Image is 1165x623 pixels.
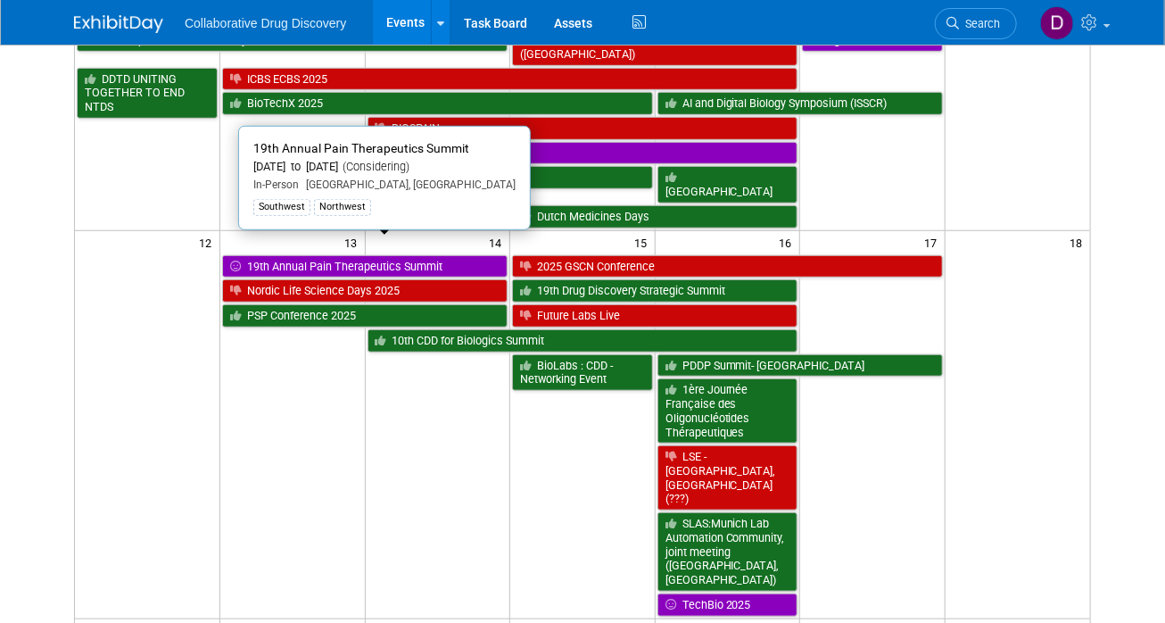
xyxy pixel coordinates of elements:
a: 10th CDD for Biologics Summit [368,329,798,353]
a: Future Labs Live [512,304,797,328]
a: BioTechX 2025 [222,92,653,115]
span: 17 [922,231,945,253]
a: ICBS ECBS 2025 [222,68,797,91]
span: 13 [343,231,365,253]
span: (Considering) [338,160,409,173]
span: 16 [777,231,799,253]
span: 19th Annual Pain Therapeutics Summit [253,141,469,155]
img: ExhibitDay [74,15,163,33]
a: TechBio 2025 [657,594,798,617]
div: Northwest [314,199,371,215]
a: LSE - [GEOGRAPHIC_DATA], [GEOGRAPHIC_DATA] (???) [657,445,798,511]
span: 15 [632,231,655,253]
span: 12 [197,231,219,253]
a: [GEOGRAPHIC_DATA] [657,166,798,203]
a: Nordic Life Science Days 2025 [222,279,508,303]
div: Southwest [253,199,310,215]
a: 1ère Journée Française des Oligonucléotides Thérapeutiques [657,378,798,444]
span: [GEOGRAPHIC_DATA], [GEOGRAPHIC_DATA] [299,179,516,191]
a: Search [935,8,1017,39]
span: 18 [1068,231,1090,253]
span: 14 [487,231,509,253]
a: 19th Annual Pain Therapeutics Summit [222,255,508,278]
a: BioLabs : CDD - Networking Event [512,354,653,391]
a: PSP Conference 2025 [222,304,508,328]
a: SLAS:Munich Lab Automation Community, joint meeting ([GEOGRAPHIC_DATA], [GEOGRAPHIC_DATA]) [657,512,798,592]
a: Fierce Biotech Summit [368,142,798,165]
a: 2025 GSCN Conference [512,255,943,278]
a: Dutch Medicines Days [512,205,797,228]
a: PDDP Summit- [GEOGRAPHIC_DATA] [657,354,943,378]
a: 25TH ANNUAL BIOTECH IN EUROPE FORUM ([GEOGRAPHIC_DATA]) [512,29,797,65]
a: AI and Digital Biology Symposium (ISSCR) [657,92,943,115]
span: In-Person [253,179,299,191]
div: [DATE] to [DATE] [253,160,516,175]
a: BIOSPAIN [368,117,798,140]
a: 19th Drug Discovery Strategic Summit [512,279,797,303]
a: DDTD UNITING TOGETHER TO END NTDS [77,68,218,119]
img: Daniel Castro [1040,6,1074,40]
span: Collaborative Drug Discovery [185,16,346,30]
span: Search [959,17,1000,30]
